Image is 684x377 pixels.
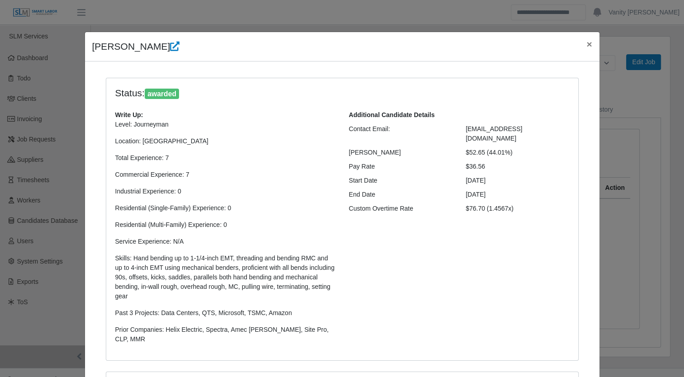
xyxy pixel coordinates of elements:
div: $52.65 (44.01%) [459,148,576,157]
p: Skills: Hand bending up to 1-1/4-inch EMT, threading and bending RMC and up to 4-inch EMT using m... [115,254,335,301]
div: [DATE] [459,176,576,185]
div: [PERSON_NAME] [342,148,459,157]
p: Residential (Single-Family) Experience: 0 [115,203,335,213]
div: Custom Overtime Rate [342,204,459,213]
b: Additional Candidate Details [349,111,435,118]
span: $76.70 (1.4567x) [466,205,514,212]
div: Start Date [342,176,459,185]
p: Service Experience: N/A [115,237,335,246]
span: [EMAIL_ADDRESS][DOMAIN_NAME] [466,125,522,142]
div: Pay Rate [342,162,459,171]
p: Location: [GEOGRAPHIC_DATA] [115,137,335,146]
h4: [PERSON_NAME] [92,39,180,54]
span: awarded [145,89,179,99]
span: × [586,39,592,49]
button: Close [579,32,599,56]
p: Residential (Multi-Family) Experience: 0 [115,220,335,230]
div: End Date [342,190,459,199]
div: $36.56 [459,162,576,171]
p: Industrial Experience: 0 [115,187,335,196]
span: [DATE] [466,191,486,198]
p: Past 3 Projects: Data Centers, QTS, Microsoft, TSMC, Amazon [115,308,335,318]
p: Total Experience: 7 [115,153,335,163]
b: Write Up: [115,111,143,118]
div: Contact Email: [342,124,459,143]
p: Level: Journeyman [115,120,335,129]
p: Commercial Experience: 7 [115,170,335,179]
h4: Status: [115,87,453,99]
p: Prior Companies: Helix Electric, Spectra, Amec [PERSON_NAME], Site Pro, CLP, MMR [115,325,335,344]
